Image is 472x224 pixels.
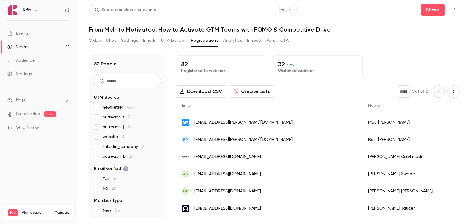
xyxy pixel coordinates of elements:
div: [PERSON_NAME] Taucer [362,200,472,217]
div: Audience [7,57,35,64]
button: Embed [247,36,262,45]
button: Create Lists [230,85,275,98]
a: SpeakerHub [16,111,40,117]
span: Name [368,103,380,108]
span: BP [183,137,188,142]
span: newsletter [103,104,132,110]
li: help-dropdown-opener [7,97,69,103]
p: 82 [181,60,260,68]
span: What's new [16,125,39,131]
span: [EMAIL_ADDRESS][PERSON_NAME][DOMAIN_NAME] [194,137,293,143]
span: linkedin_company [103,144,144,150]
span: 6 [128,115,131,119]
img: Kiflo [8,5,18,15]
img: ada.support [182,205,189,212]
span: DP [183,188,188,194]
button: Top Bar Actions [450,5,460,15]
h1: From Meh to Motivated: How to Activate GTM Teams with FOMO & Competitive Drive [89,26,460,33]
p: Out of 2 [412,88,428,95]
button: Next page [447,85,460,98]
button: UTM builder [161,36,186,45]
button: Registrations [191,36,218,45]
span: Help [16,97,25,103]
span: outreach_f [103,114,131,120]
button: Analytics [223,36,242,45]
span: Yes [103,176,118,182]
span: [EMAIL_ADDRESS][DOMAIN_NAME] [194,188,261,195]
div: [PERSON_NAME] [PERSON_NAME] [362,183,472,200]
span: [EMAIL_ADDRESS][DOMAIN_NAME] [194,171,261,177]
span: Pro [8,209,18,216]
span: website [103,134,124,140]
div: Videos [7,44,29,50]
div: Bart [PERSON_NAME] [362,131,472,148]
button: Polls [266,36,275,45]
span: [EMAIL_ADDRESS][DOMAIN_NAME] [194,154,261,160]
img: multiverse.io [182,119,189,126]
h6: Kiflo [23,7,31,13]
span: 53 [115,208,120,213]
span: 6 [128,125,130,129]
div: Mau [PERSON_NAME] [362,114,472,131]
button: Emails [143,36,156,45]
div: [PERSON_NAME] Calvi musini [362,148,472,165]
span: new [44,111,56,117]
button: Clips [106,36,116,45]
span: 2 [129,154,132,159]
span: [EMAIL_ADDRESS][PERSON_NAME][DOMAIN_NAME] [194,119,293,126]
span: Email [182,103,192,108]
div: Events [7,30,29,37]
span: 3 [122,135,124,139]
h1: 82 People [94,60,117,68]
span: New [103,207,120,214]
span: Member type [94,198,122,204]
span: [EMAIL_ADDRESS][DOMAIN_NAME] [194,205,261,212]
p: Registered to webinar [181,68,260,74]
iframe: Noticeable Trigger [62,125,69,131]
button: CTA [280,36,289,45]
div: Settings [7,71,32,77]
span: 2 [142,145,144,149]
span: outreach_b [103,153,132,160]
button: Download CSV [176,85,227,98]
img: amazon.it [182,156,189,158]
span: Plan usage [22,210,51,215]
span: Returning [103,217,130,223]
span: 39 % [286,63,294,67]
div: [PERSON_NAME] Swaab [362,165,472,183]
span: outreach_j [103,124,130,130]
button: Video [89,36,101,45]
span: No [103,185,116,191]
button: Share [421,4,445,16]
p: Watched webinar [278,68,357,74]
div: Search for videos or events [94,7,156,13]
span: UTM Source [94,95,119,101]
a: Manage [54,210,69,215]
span: 56 [113,176,118,181]
span: AS [183,171,188,177]
span: Email verified [94,166,128,172]
button: Settings [121,36,138,45]
span: 26 [112,186,116,191]
p: 32 [278,60,357,68]
span: 45 [127,105,132,110]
